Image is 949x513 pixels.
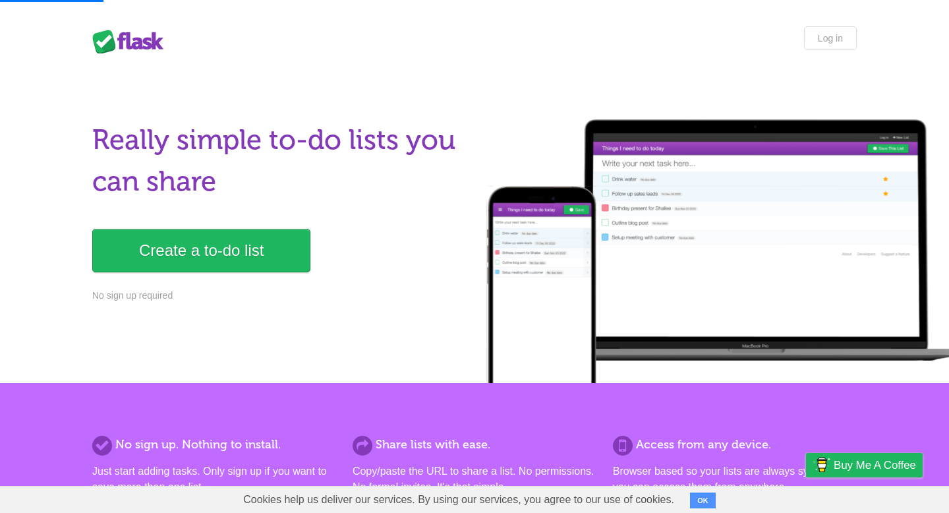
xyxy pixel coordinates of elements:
[230,487,687,513] span: Cookies help us deliver our services. By using our services, you agree to our use of cookies.
[92,229,310,272] a: Create a to-do list
[613,464,857,495] p: Browser based so your lists are always synced and you can access them from anywhere.
[806,453,923,477] a: Buy me a coffee
[92,436,336,454] h2: No sign up. Nothing to install.
[92,30,171,53] div: Flask Lists
[353,464,596,495] p: Copy/paste the URL to share a list. No permissions. No formal invites. It's that simple.
[92,464,336,495] p: Just start adding tasks. Only sign up if you want to save more than one list.
[834,454,916,477] span: Buy me a coffee
[92,119,467,202] h1: Really simple to-do lists you can share
[813,454,830,476] img: Buy me a coffee
[804,26,857,50] a: Log in
[92,289,467,303] p: No sign up required
[690,493,716,508] button: OK
[353,436,596,454] h2: Share lists with ease.
[613,436,857,454] h2: Access from any device.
